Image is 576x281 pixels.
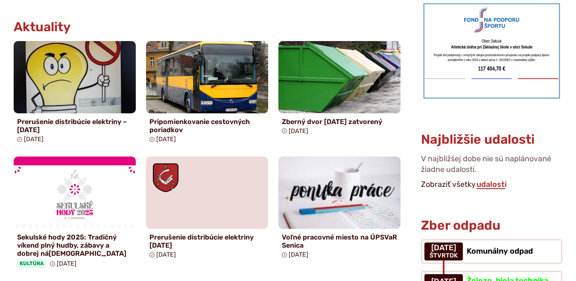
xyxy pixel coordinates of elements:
span: Komunálny odpad [467,246,533,256]
span: [DATE] [57,260,76,267]
span: štvrtok [430,252,458,259]
a: Pripomienkovanie cestovných poriadkov [DATE] [146,41,268,146]
p: Zobraziť všetky [421,178,562,191]
p: V najbližšej dobe nie sú naplánované žiadne udalosti. [421,154,562,178]
h4: Sekulské hody 2025: Tradičný víkend plný hudby, zábavy a dobrej ná[DEMOGRAPHIC_DATA] [17,233,132,258]
h3: Zber odpadu [421,219,562,233]
h4: Zberný dvor [DATE] zatvorený [282,118,397,126]
h3: Najbližšie udalosti [421,133,535,147]
a: Prerušenie distribúcie elektriny [DATE] [DATE] [146,157,268,262]
img: draha.png [421,1,562,101]
span: [DATE] [430,244,458,252]
h3: Aktuality [14,20,71,34]
a: Zobraziť všetky udalosti [476,180,508,189]
span: [DATE] [156,251,176,258]
span: Kultúra [17,259,47,268]
h4: Prerušenie distribúcie elektriny – [DATE] [17,118,132,134]
h4: Prerušenie distribúcie elektriny [DATE] [149,233,265,249]
a: Voľné pracovné miesto na ÚPSVaR Senica [DATE] [278,157,401,262]
h4: Voľné pracovné miesto na ÚPSVaR Senica [282,233,397,249]
a: Prerušenie distribúcie elektriny – [DATE] [DATE] [14,41,136,146]
a: Zberný dvor [DATE] zatvorený [DATE] [278,41,401,138]
span: [DATE] [24,136,44,143]
a: Sekulské hody 2025: Tradičný víkend plný hudby, zábavy a dobrej ná[DEMOGRAPHIC_DATA] Kultúra [DATE] [14,157,136,272]
span: [DATE] [289,251,308,258]
a: Komunálny odpad [DATE] štvrtok [421,239,562,264]
span: [DATE] [289,127,308,135]
span: [DATE] [156,136,176,143]
h4: Pripomienkovanie cestovných poriadkov [149,118,265,134]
